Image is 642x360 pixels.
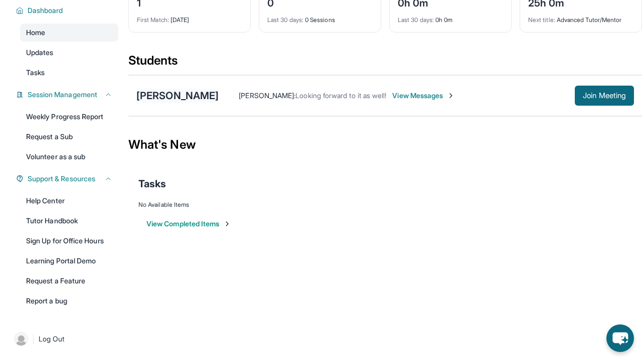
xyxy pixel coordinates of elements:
[137,10,242,24] div: [DATE]
[295,91,386,100] span: Looking forward to it as well!
[28,6,63,16] span: Dashboard
[606,324,634,352] button: chat-button
[20,252,118,270] a: Learning Portal Demo
[20,192,118,210] a: Help Center
[20,148,118,166] a: Volunteer as a sub
[20,232,118,250] a: Sign Up for Office Hours
[398,10,503,24] div: 0h 0m
[20,292,118,310] a: Report a bug
[32,333,35,345] span: |
[239,91,295,100] span: [PERSON_NAME] :
[20,44,118,62] a: Updates
[24,90,112,100] button: Session Management
[583,93,626,99] span: Join Meeting
[20,128,118,146] a: Request a Sub
[26,48,54,58] span: Updates
[267,10,373,24] div: 0 Sessions
[14,332,28,346] img: user-img
[20,272,118,290] a: Request a Feature
[137,16,169,24] span: First Match :
[20,108,118,126] a: Weekly Progress Report
[24,6,112,16] button: Dashboard
[528,16,555,24] span: Next title :
[398,16,434,24] span: Last 30 days :
[528,10,633,24] div: Advanced Tutor/Mentor
[136,89,219,103] div: [PERSON_NAME]
[28,90,97,100] span: Session Management
[392,91,455,101] span: View Messages
[267,16,303,24] span: Last 30 days :
[20,212,118,230] a: Tutor Handbook
[39,334,65,344] span: Log Out
[138,201,632,209] div: No Available Items
[146,219,231,229] button: View Completed Items
[447,92,455,100] img: Chevron-Right
[10,328,118,350] a: |Log Out
[128,123,642,167] div: What's New
[26,68,45,78] span: Tasks
[24,174,112,184] button: Support & Resources
[138,177,166,191] span: Tasks
[20,64,118,82] a: Tasks
[26,28,45,38] span: Home
[128,53,642,75] div: Students
[28,174,95,184] span: Support & Resources
[575,86,634,106] button: Join Meeting
[20,24,118,42] a: Home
